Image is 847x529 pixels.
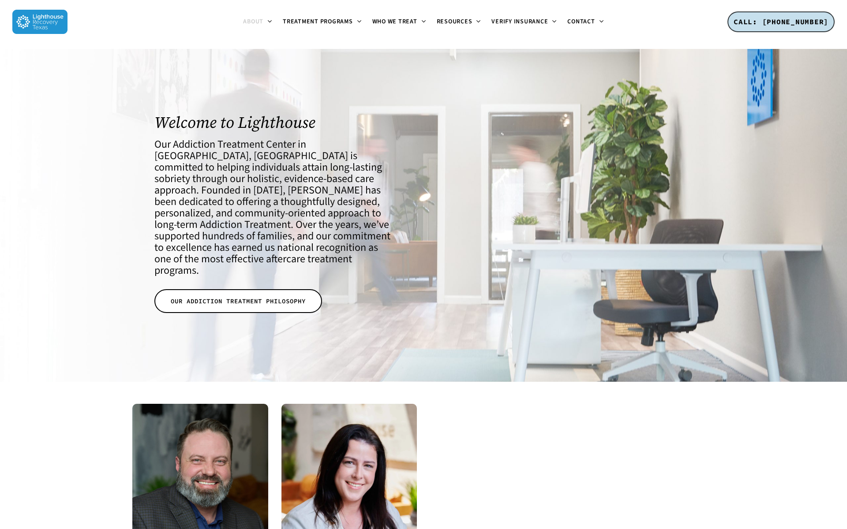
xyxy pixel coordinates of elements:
img: Lighthouse Recovery Texas [12,10,67,34]
a: OUR ADDICTION TREATMENT PHILOSOPHY [154,289,322,313]
a: Treatment Programs [277,19,367,26]
a: Contact [562,19,609,26]
h1: Welcome to Lighthouse [154,113,396,131]
span: About [243,17,263,26]
span: CALL: [PHONE_NUMBER] [734,17,828,26]
span: Resources [437,17,472,26]
span: Who We Treat [372,17,417,26]
a: Who We Treat [367,19,431,26]
a: About [238,19,277,26]
a: Verify Insurance [486,19,562,26]
span: Verify Insurance [491,17,548,26]
span: OUR ADDICTION TREATMENT PHILOSOPHY [171,297,306,305]
a: CALL: [PHONE_NUMBER] [727,11,835,33]
a: Resources [431,19,487,26]
h4: Our Addiction Treatment Center in [GEOGRAPHIC_DATA], [GEOGRAPHIC_DATA] is committed to helping in... [154,139,396,276]
span: Treatment Programs [283,17,353,26]
span: Contact [567,17,595,26]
